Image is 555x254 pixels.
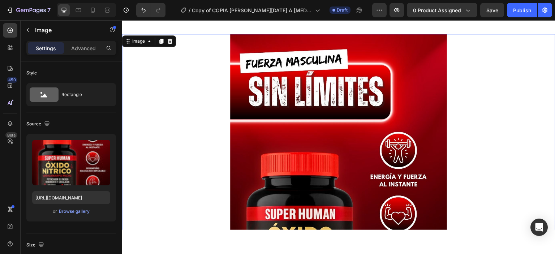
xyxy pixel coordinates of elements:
[413,7,461,14] span: 0 product assigned
[36,44,56,52] p: Settings
[9,18,25,24] div: Image
[486,7,498,13] span: Save
[513,7,531,14] div: Publish
[407,3,477,17] button: 0 product assigned
[7,77,17,83] div: 450
[47,6,51,14] p: 7
[26,70,37,76] div: Style
[189,7,190,14] span: /
[530,219,548,236] div: Open Intercom Messenger
[192,7,312,14] span: Copy of COPIA [PERSON_NAME][DATE] A [MEDICAL_DATA] – Cápsulas de [MEDICAL_DATA] con Huanarpo para...
[480,3,504,17] button: Save
[61,86,106,103] div: Rectangle
[5,132,17,138] div: Beta
[26,240,46,250] div: Size
[507,3,537,17] button: Publish
[35,26,96,34] p: Image
[337,7,348,13] span: Draft
[122,20,555,229] iframe: Design area
[26,119,51,129] div: Source
[136,3,165,17] div: Undo/Redo
[71,44,96,52] p: Advanced
[32,191,110,204] input: https://example.com/image.jpg
[3,3,54,17] button: 7
[32,140,110,185] img: preview-image
[59,208,90,215] button: Browse gallery
[53,207,57,216] span: or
